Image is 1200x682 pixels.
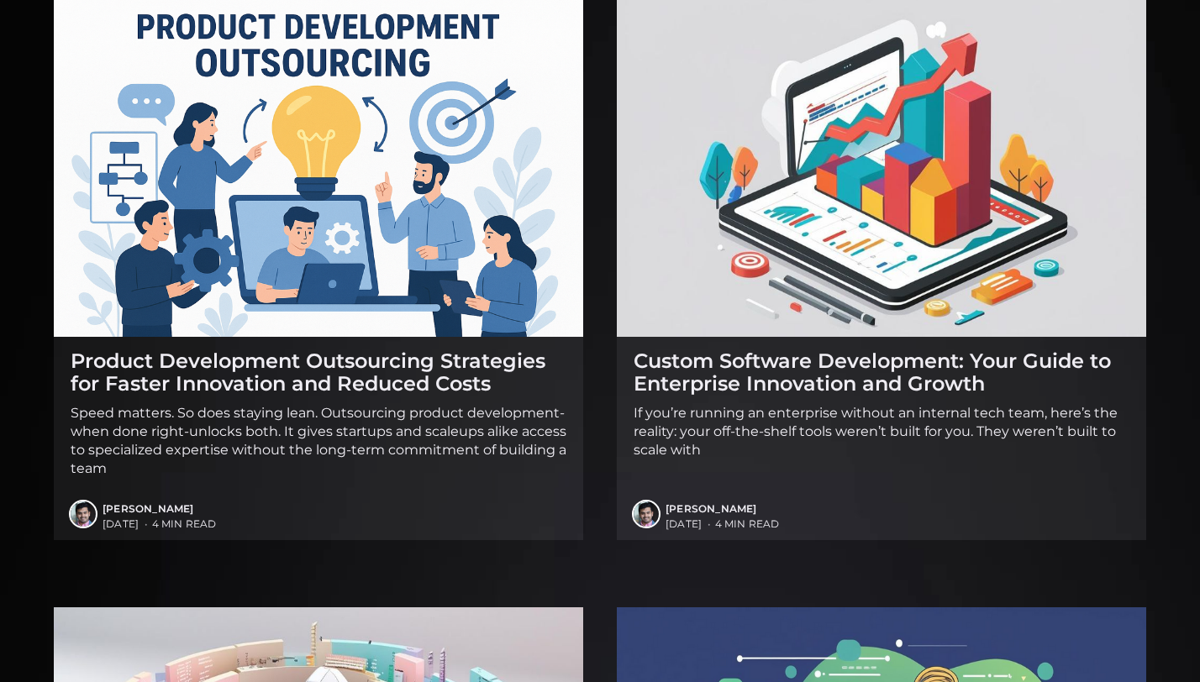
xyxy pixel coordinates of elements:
[666,502,757,515] a: [PERSON_NAME]
[666,517,1129,532] span: 4 min read
[71,404,566,478] p: Speed matters. So does staying lean. Outsourcing product development-when done right-unlocks both...
[708,517,711,532] span: •
[666,517,702,530] time: [DATE]
[103,502,194,515] a: [PERSON_NAME]
[145,517,148,532] span: •
[71,349,566,396] h2: Product Development Outsourcing Strategies for Faster Innovation and Reduced Costs
[103,517,139,530] time: [DATE]
[634,337,1129,473] a: Custom Software Development: Your Guide to Enterprise Innovation and Growth If you’re running an ...
[634,404,1129,459] p: If you’re running an enterprise without an internal tech team, here’s the reality: your off-the-s...
[103,517,566,532] span: 4 min read
[634,501,659,527] img: Ayush Singhvi
[71,337,566,491] a: Product Development Outsourcing Strategies for Faster Innovation and Reduced Costs Speed matters....
[71,501,96,527] img: Ayush Singhvi
[634,349,1129,396] h2: Custom Software Development: Your Guide to Enterprise Innovation and Growth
